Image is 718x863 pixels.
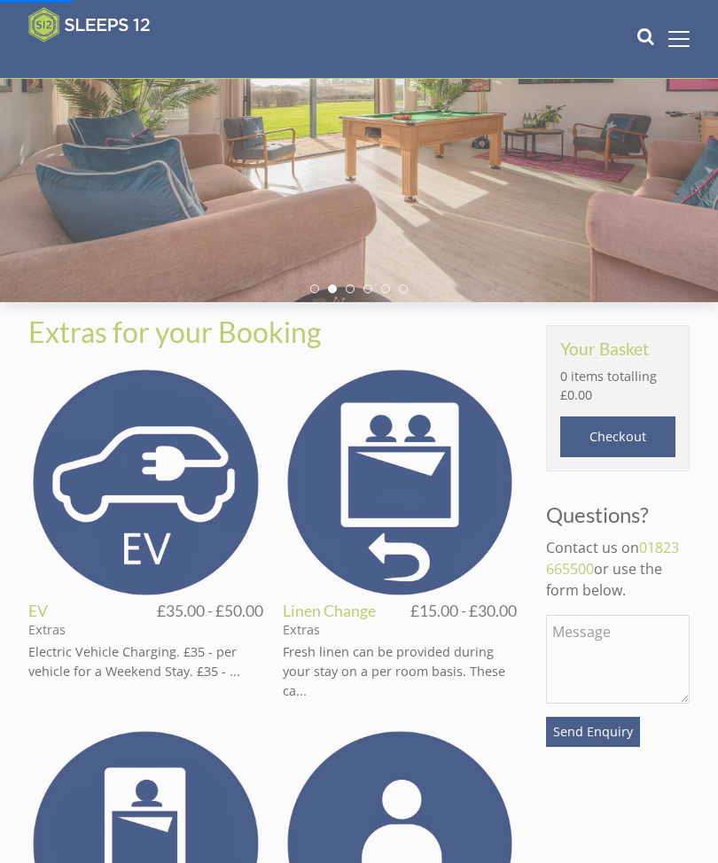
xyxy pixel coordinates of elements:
[560,416,676,457] a: Checkout
[560,338,649,359] a: Your Basket
[28,7,151,43] img: Sleeps 12
[28,315,321,349] a: Extras for your Booking
[283,621,320,638] a: Extras
[28,642,263,700] p: Electric Vehicle Charging. £35 - per vehicle for a Weekend Stay. £35 - ...
[20,53,206,68] iframe: Customer reviews powered by Trustpilot
[560,367,676,405] p: 0 items totalling £0.00
[157,603,263,619] h4: £35.00 - £50.00
[28,602,48,620] a: EV
[546,503,691,526] h3: Questions?
[546,717,640,747] button: Send Enquiry
[283,642,518,700] p: Fresh linen can be provided during your stay on a per room basis. These ca...
[28,621,66,638] a: Extras
[546,538,679,579] a: 01823 665500
[283,365,518,600] img: Linen Change
[283,602,376,620] a: Linen Change
[410,603,517,619] h4: £15.00 - £30.00
[553,723,633,740] span: Send Enquiry
[28,365,263,600] img: EV
[546,537,691,601] p: Contact us on or use the form below.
